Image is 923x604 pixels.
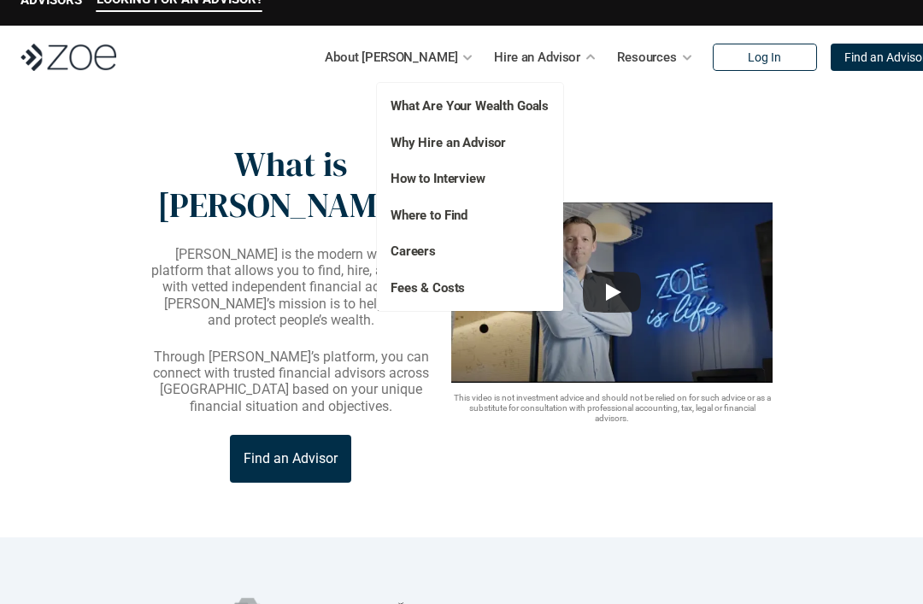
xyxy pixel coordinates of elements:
[617,44,677,70] p: Resources
[151,246,431,328] p: [PERSON_NAME] is the modern wealth platform that allows you to find, hire, and work with vetted i...
[391,208,467,223] a: Where to Find
[583,272,641,313] button: Play
[325,44,457,70] p: About [PERSON_NAME]
[391,243,436,259] a: Careers
[151,349,431,414] p: Through [PERSON_NAME]’s platform, you can connect with trusted financial advisors across [GEOGRAP...
[230,435,351,483] a: Find an Advisor
[748,50,781,65] p: Log In
[391,171,485,186] a: How to Interview
[151,144,430,226] p: What is [PERSON_NAME]?
[451,202,773,383] img: sddefault.webp
[391,135,506,150] a: Why Hire an Advisor
[391,98,549,114] a: What Are Your Wealth Goals
[451,393,773,424] p: This video is not investment advice and should not be relied on for such advice or as a substitut...
[391,280,465,296] a: Fees & Costs
[244,450,338,466] p: Find an Advisor
[713,44,817,71] a: Log In
[494,44,580,70] p: Hire an Advisor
